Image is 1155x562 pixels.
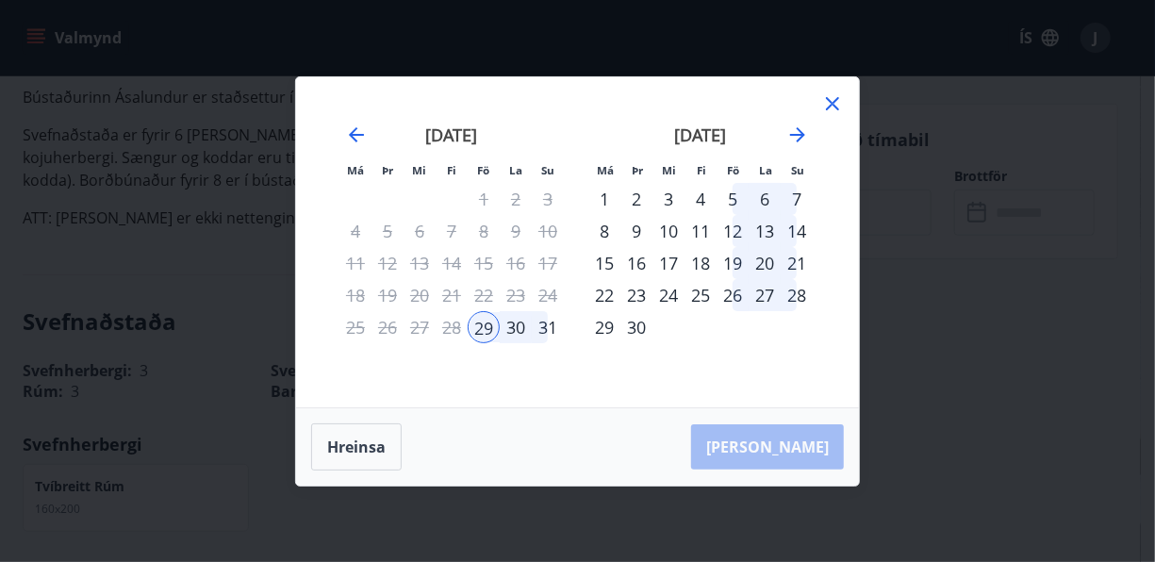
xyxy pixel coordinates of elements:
[500,311,532,343] td: Choose laugardagur, 30. ágúst 2025 as your check-out date. It’s available.
[382,163,393,177] small: Þr
[404,311,436,343] td: Not available. miðvikudagur, 27. ágúst 2025
[426,124,478,146] strong: [DATE]
[652,247,685,279] td: Choose miðvikudagur, 17. september 2025 as your check-out date. It’s available.
[663,163,677,177] small: Mi
[675,124,727,146] strong: [DATE]
[588,215,620,247] div: 8
[781,247,813,279] div: 21
[588,279,620,311] div: 22
[436,311,468,343] td: Not available. fimmtudagur, 28. ágúst 2025
[685,183,717,215] div: 4
[620,183,652,215] td: Choose þriðjudagur, 2. september 2025 as your check-out date. It’s available.
[404,247,436,279] td: Not available. miðvikudagur, 13. ágúst 2025
[749,215,781,247] td: Choose laugardagur, 13. september 2025 as your check-out date. It’s available.
[652,183,685,215] td: Choose miðvikudagur, 3. september 2025 as your check-out date. It’s available.
[632,163,643,177] small: Þr
[541,163,554,177] small: Su
[509,163,522,177] small: La
[620,215,652,247] td: Choose þriðjudagur, 9. september 2025 as your check-out date. It’s available.
[717,279,749,311] td: Choose föstudagur, 26. september 2025 as your check-out date. It’s available.
[588,247,620,279] div: 15
[620,183,652,215] div: 2
[532,311,564,343] div: 31
[685,215,717,247] td: Choose fimmtudagur, 11. september 2025 as your check-out date. It’s available.
[436,279,468,311] td: Not available. fimmtudagur, 21. ágúst 2025
[319,100,836,385] div: Calendar
[652,215,685,247] td: Choose miðvikudagur, 10. september 2025 as your check-out date. It’s available.
[532,215,564,247] td: Not available. sunnudagur, 10. ágúst 2025
[339,279,371,311] td: Not available. mánudagur, 18. ágúst 2025
[652,279,685,311] td: Choose miðvikudagur, 24. september 2025 as your check-out date. It’s available.
[620,247,652,279] div: 16
[404,215,436,247] td: Not available. miðvikudagur, 6. ágúst 2025
[685,183,717,215] td: Choose fimmtudagur, 4. september 2025 as your check-out date. It’s available.
[749,279,781,311] td: Choose laugardagur, 27. september 2025 as your check-out date. It’s available.
[404,279,436,311] td: Not available. miðvikudagur, 20. ágúst 2025
[717,247,749,279] div: 19
[781,279,813,311] div: 28
[652,183,685,215] div: 3
[588,311,620,343] div: 29
[717,247,749,279] td: Choose föstudagur, 19. september 2025 as your check-out date. It’s available.
[717,215,749,247] td: Choose föstudagur, 12. september 2025 as your check-out date. It’s available.
[781,279,813,311] td: Choose sunnudagur, 28. september 2025 as your check-out date. It’s available.
[749,247,781,279] td: Choose laugardagur, 20. september 2025 as your check-out date. It’s available.
[781,183,813,215] div: 7
[500,215,532,247] td: Not available. laugardagur, 9. ágúst 2025
[652,247,685,279] div: 17
[532,279,564,311] td: Not available. sunnudagur, 24. ágúst 2025
[588,215,620,247] td: Choose mánudagur, 8. september 2025 as your check-out date. It’s available.
[436,215,468,247] td: Not available. fimmtudagur, 7. ágúst 2025
[781,215,813,247] div: 14
[620,311,652,343] td: Choose þriðjudagur, 30. september 2025 as your check-out date. It’s available.
[413,163,427,177] small: Mi
[371,247,404,279] td: Not available. þriðjudagur, 12. ágúst 2025
[781,183,813,215] td: Choose sunnudagur, 7. september 2025 as your check-out date. It’s available.
[371,311,404,343] td: Not available. þriðjudagur, 26. ágúst 2025
[345,124,368,146] div: Move backward to switch to the previous month.
[468,311,500,343] div: 29
[652,279,685,311] div: 24
[500,311,532,343] div: 30
[311,423,402,471] button: Hreinsa
[728,163,740,177] small: Fö
[478,163,490,177] small: Fö
[749,247,781,279] div: 20
[620,311,652,343] div: 30
[781,247,813,279] td: Choose sunnudagur, 21. september 2025 as your check-out date. It’s available.
[436,247,468,279] td: Not available. fimmtudagur, 14. ágúst 2025
[749,183,781,215] td: Choose laugardagur, 6. september 2025 as your check-out date. It’s available.
[749,279,781,311] div: 27
[620,215,652,247] div: 9
[339,215,371,247] td: Not available. mánudagur, 4. ágúst 2025
[685,247,717,279] td: Choose fimmtudagur, 18. september 2025 as your check-out date. It’s available.
[597,163,614,177] small: Má
[468,215,500,247] td: Not available. föstudagur, 8. ágúst 2025
[532,247,564,279] td: Not available. sunnudagur, 17. ágúst 2025
[652,215,685,247] div: 10
[447,163,456,177] small: Fi
[685,279,717,311] td: Choose fimmtudagur, 25. september 2025 as your check-out date. It’s available.
[620,279,652,311] td: Choose þriðjudagur, 23. september 2025 as your check-out date. It’s available.
[588,183,620,215] div: 1
[685,279,717,311] div: 25
[588,247,620,279] td: Choose mánudagur, 15. september 2025 as your check-out date. It’s available.
[749,183,781,215] div: 6
[697,163,706,177] small: Fi
[717,215,749,247] div: 12
[717,279,749,311] div: 26
[339,311,371,343] td: Not available. mánudagur, 25. ágúst 2025
[500,183,532,215] td: Not available. laugardagur, 2. ágúst 2025
[588,183,620,215] td: Choose mánudagur, 1. september 2025 as your check-out date. It’s available.
[347,163,364,177] small: Má
[781,215,813,247] td: Choose sunnudagur, 14. september 2025 as your check-out date. It’s available.
[371,279,404,311] td: Not available. þriðjudagur, 19. ágúst 2025
[717,183,749,215] td: Choose föstudagur, 5. september 2025 as your check-out date. It’s available.
[500,247,532,279] td: Not available. laugardagur, 16. ágúst 2025
[749,215,781,247] div: 13
[588,311,620,343] td: Choose mánudagur, 29. september 2025 as your check-out date. It’s available.
[468,311,500,343] td: Selected as start date. föstudagur, 29. ágúst 2025
[339,247,371,279] td: Not available. mánudagur, 11. ágúst 2025
[468,279,500,311] td: Not available. föstudagur, 22. ágúst 2025
[500,279,532,311] td: Not available. laugardagur, 23. ágúst 2025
